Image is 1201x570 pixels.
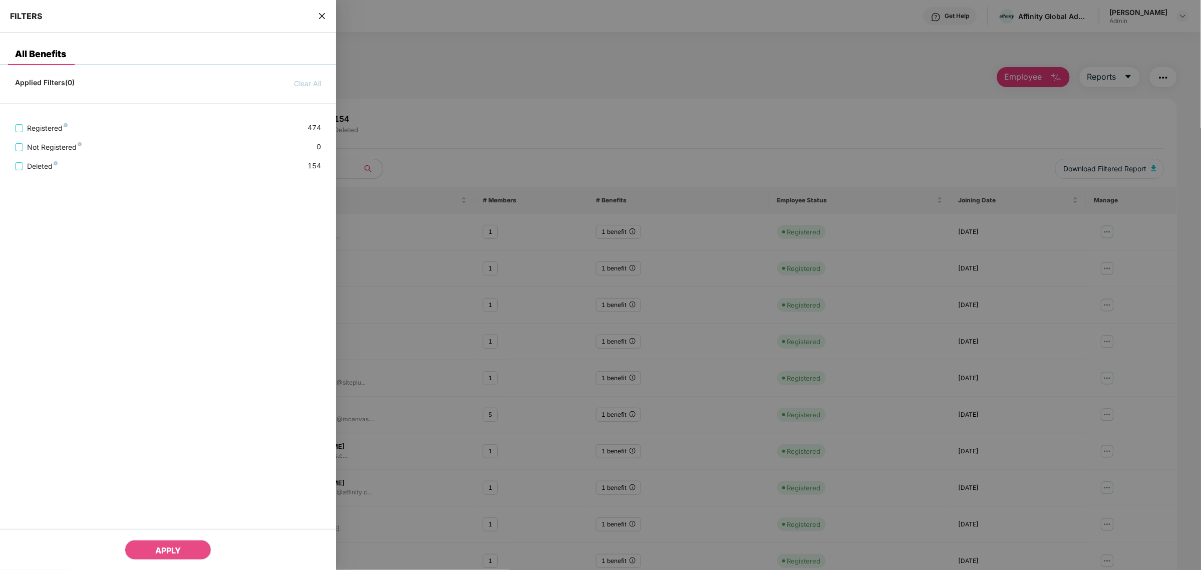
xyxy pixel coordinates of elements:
span: Clear All [294,78,321,89]
img: svg+xml;base64,PHN2ZyB4bWxucz0iaHR0cDovL3d3dy53My5vcmcvMjAwMC9zdmciIHdpZHRoPSI4IiBoZWlnaHQ9IjgiIH... [78,142,82,146]
span: 474 [308,122,321,134]
span: Deleted [23,161,62,172]
button: APPLY [125,540,211,560]
span: APPLY [155,545,181,555]
span: 0 [317,141,321,153]
div: All Benefits [15,49,66,59]
span: Registered [23,123,72,134]
span: Not Registered [23,142,86,153]
span: 154 [308,160,321,172]
img: svg+xml;base64,PHN2ZyB4bWxucz0iaHR0cDovL3d3dy53My5vcmcvMjAwMC9zdmciIHdpZHRoPSI4IiBoZWlnaHQ9IjgiIH... [54,161,58,165]
span: Applied Filters(0) [15,78,75,89]
img: svg+xml;base64,PHN2ZyB4bWxucz0iaHR0cDovL3d3dy53My5vcmcvMjAwMC9zdmciIHdpZHRoPSI4IiBoZWlnaHQ9IjgiIH... [64,123,68,127]
span: close [318,11,326,21]
span: FILTERS [10,11,43,21]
